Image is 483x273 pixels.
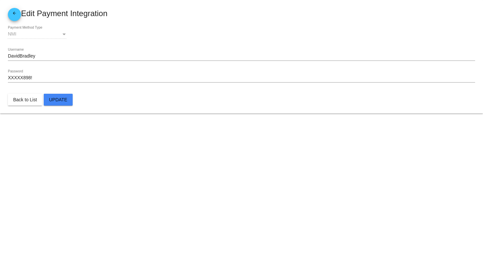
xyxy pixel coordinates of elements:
[8,8,475,21] mat-card-title: Edit Payment Integration
[49,97,67,102] span: Update
[8,31,16,37] span: NMI
[8,75,475,81] input: Password
[8,94,42,106] button: Back to List
[44,94,73,106] button: Update
[11,11,18,19] mat-icon: arrow_back
[13,97,37,102] span: Back to List
[8,54,475,59] input: Username
[8,32,67,37] mat-select: Payment Method Type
